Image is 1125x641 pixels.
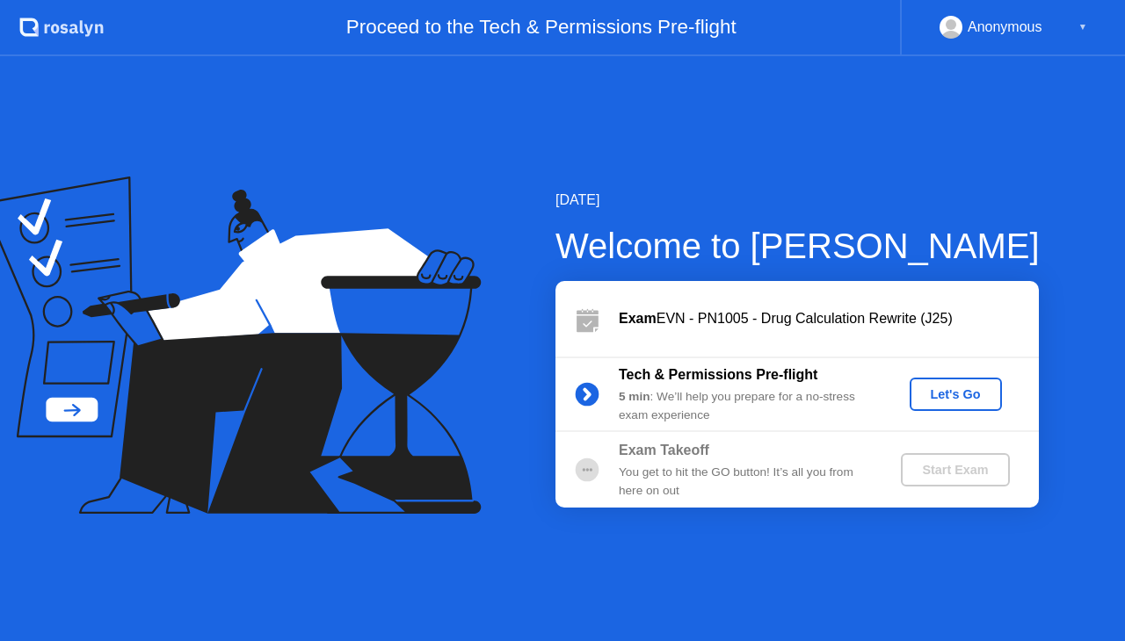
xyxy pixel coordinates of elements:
[908,463,1002,477] div: Start Exam
[555,190,1040,211] div: [DATE]
[910,378,1002,411] button: Let's Go
[619,308,1039,329] div: EVN - PN1005 - Drug Calculation Rewrite (J25)
[619,388,872,424] div: : We’ll help you prepare for a no-stress exam experience
[619,390,650,403] b: 5 min
[1078,16,1087,39] div: ▼
[619,367,817,382] b: Tech & Permissions Pre-flight
[968,16,1042,39] div: Anonymous
[619,464,872,500] div: You get to hit the GO button! It’s all you from here on out
[917,387,995,401] div: Let's Go
[901,453,1009,486] button: Start Exam
[555,220,1040,272] div: Welcome to [PERSON_NAME]
[619,311,657,326] b: Exam
[619,443,709,457] b: Exam Takeoff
